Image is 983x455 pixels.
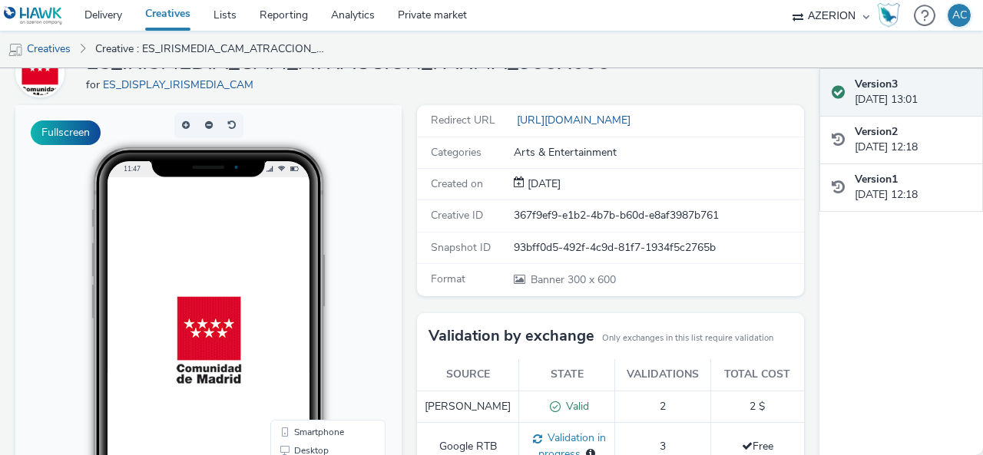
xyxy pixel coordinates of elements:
img: ES_DISPLAY_IRISMEDIA_CAM [18,44,62,101]
span: Smartphone [279,322,329,331]
div: [DATE] 13:01 [855,77,971,108]
span: Created on [431,176,483,191]
span: [DATE] [525,176,561,191]
span: Free [742,439,773,453]
th: Source [417,359,519,391]
span: Redirect URL [431,113,495,127]
span: 2 $ [750,399,765,414]
div: 367f9ef9-e1b2-4b7b-b60d-e8af3987b761 [514,208,803,223]
span: Banner [531,272,568,287]
th: Validations [614,359,710,391]
img: undefined Logo [4,6,63,25]
div: [DATE] 12:18 [855,124,971,156]
strong: Version 1 [855,172,898,186]
div: Creation 07 August 2025, 12:18 [525,176,561,192]
span: 300 x 600 [529,272,616,287]
div: [DATE] 12:18 [855,172,971,203]
span: Categories [431,145,482,160]
span: Format [431,272,465,286]
span: 11:47 [108,59,125,68]
strong: Version 2 [855,124,898,139]
th: Total cost [710,359,803,391]
span: for [86,77,103,92]
a: ES_DISPLAY_IRISMEDIA_CAM [103,77,260,92]
td: [PERSON_NAME] [417,391,519,423]
span: Creative ID [431,208,483,223]
a: Creative : ES_IRISMEDIA_CAM_ATRACCION_FARMA_300X600 [88,31,333,68]
h3: Validation by exchange [429,325,594,348]
span: Valid [561,399,589,414]
li: QR Code [258,354,367,373]
span: Desktop [279,341,313,350]
img: mobile [8,42,23,58]
a: [URL][DOMAIN_NAME] [514,113,637,127]
small: Only exchanges in this list require validation [602,332,773,345]
li: Smartphone [258,318,367,336]
button: Fullscreen [31,120,101,145]
img: Hawk Academy [877,3,900,28]
a: ES_DISPLAY_IRISMEDIA_CAM [15,65,71,80]
span: Snapshot ID [431,240,491,255]
span: 2 [660,399,666,414]
a: Hawk Academy [877,3,906,28]
span: 3 [660,439,666,453]
span: QR Code [279,359,316,368]
li: Desktop [258,336,367,354]
div: Arts & Entertainment [514,145,803,160]
strong: Version 3 [855,77,898,91]
div: AC [952,4,967,27]
th: State [519,359,615,391]
img: Advertisement preview [113,72,274,394]
div: 93bff0d5-492f-4c9d-81f7-1934f5c2765b [514,240,803,256]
